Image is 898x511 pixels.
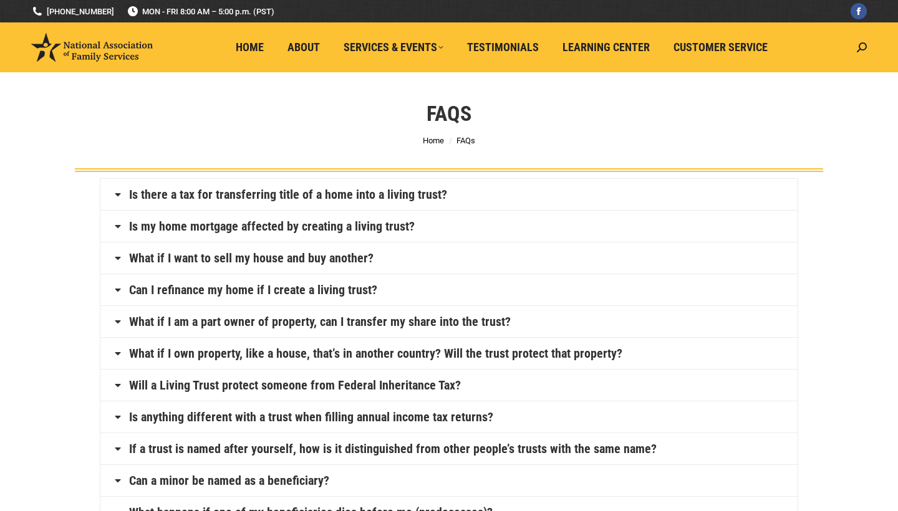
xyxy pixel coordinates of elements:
img: National Association of Family Services [31,33,153,62]
a: Is there a tax for transferring title of a home into a living trust? [129,188,447,201]
span: About [287,41,320,54]
span: FAQs [456,136,475,145]
a: Home [227,36,273,59]
span: Testimonials [467,41,539,54]
span: MON - FRI 8:00 AM – 5:00 p.m. (PST) [127,6,274,17]
iframe: Tidio Chat [678,431,892,489]
a: [PHONE_NUMBER] [31,6,114,17]
a: What if I am a part owner of property, can I transfer my share into the trust? [129,315,511,328]
span: Customer Service [673,41,768,54]
a: If a trust is named after yourself, how is it distinguished from other people’s trusts with the s... [129,442,657,455]
a: What if I own property, like a house, that’s in another country? Will the trust protect that prop... [129,347,622,360]
span: Home [236,41,264,54]
span: Learning Center [562,41,650,54]
a: Home [423,136,444,145]
a: About [279,36,329,59]
a: Will a Living Trust protect someone from Federal Inheritance Tax? [129,379,461,391]
a: What if I want to sell my house and buy another? [129,252,374,264]
span: Services & Events [344,41,443,54]
a: Facebook page opens in new window [851,3,867,19]
h1: FAQs [427,100,471,127]
a: Learning Center [554,36,659,59]
a: Customer Service [665,36,776,59]
a: Is my home mortgage affected by creating a living trust? [129,220,415,232]
a: Is anything different with a trust when filling annual income tax returns? [129,411,493,423]
a: Can a minor be named as a beneficiary? [129,474,329,487]
a: Can I refinance my home if I create a living trust? [129,284,377,296]
a: Testimonials [458,36,548,59]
